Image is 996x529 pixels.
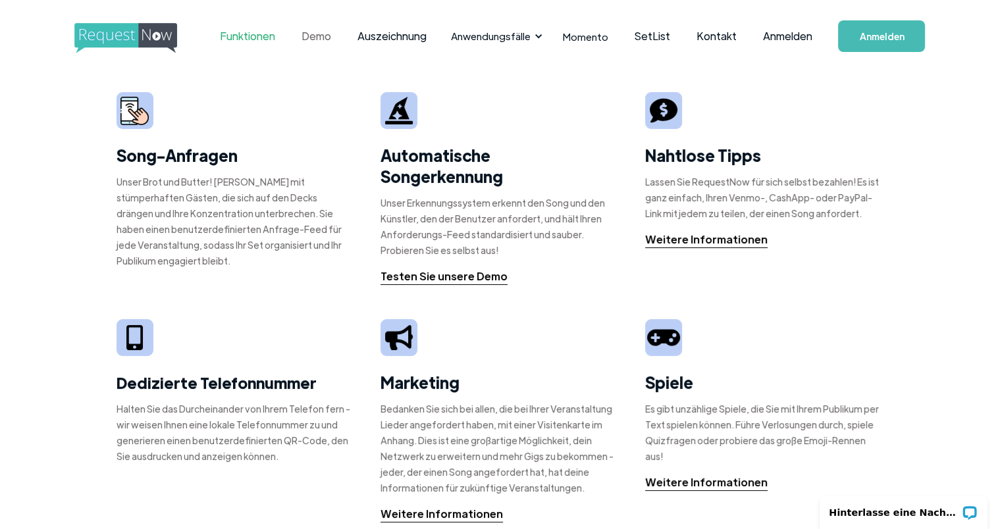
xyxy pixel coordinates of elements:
a: SetList [621,16,683,57]
div: Anwendungsfälle [450,29,530,43]
a: Anmelden [749,13,825,59]
div: Weitere Informationen [380,506,503,522]
img: video game [647,324,680,351]
strong: Spiele [645,372,693,392]
a: Weitere Informationen [645,232,768,248]
a: Heim [74,23,173,49]
strong: Nahtlose Tipps [645,145,761,165]
div: Unser Erkennungssystem erkennt den Song und den Künstler, den der Benutzer anfordert, und hält Ih... [380,195,616,258]
a: Demo [288,16,344,57]
a: Testen Sie unsere Demo [380,268,508,285]
a: Weitere Informationen [645,474,768,491]
img: iphone [126,325,142,351]
img: tip sign [650,97,677,124]
img: wizard hat [385,97,413,124]
div: Es gibt unzählige Spiele, die Sie mit Ihrem Publikum per Text spielen können. Führe Verlosungen d... [645,401,880,464]
div: Halten Sie das Durcheinander von Ihrem Telefon fern - wir weisen Ihnen eine lokale Telefonnummer ... [117,401,352,464]
a: Auszeichnung [344,16,439,57]
a: Momento [549,17,621,56]
img: smarphone [120,97,149,125]
img: RequestNow-Logo [74,23,201,53]
a: Weitere Informationen [380,506,503,522]
img: megaphone [385,325,413,349]
iframe: LiveChat chat widget [811,488,996,529]
div: Bedanken Sie sich bei allen, die bei Ihrer Veranstaltung Lieder angefordert haben, mit einer Visi... [380,401,616,495]
a: Kontakt [683,16,749,57]
a: Funktionen [206,16,288,57]
div: Unser Brot und Butter! [PERSON_NAME] mit stümperhaften Gästen, die sich auf den Decks drängen und... [117,174,352,268]
a: Anmelden [838,20,925,52]
div: Anwendungsfälle [442,16,546,57]
strong: Song-Anfragen [117,145,238,165]
div: Testen Sie unsere Demo [380,268,508,284]
div: Lassen Sie RequestNow für sich selbst bezahlen! Es ist ganz einfach, Ihren Venmo-, CashApp- oder ... [645,174,880,221]
strong: Marketing [380,372,459,392]
strong: Automatische Songerkennung [380,145,503,186]
strong: Dedizierte Telefonnummer [117,372,317,393]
